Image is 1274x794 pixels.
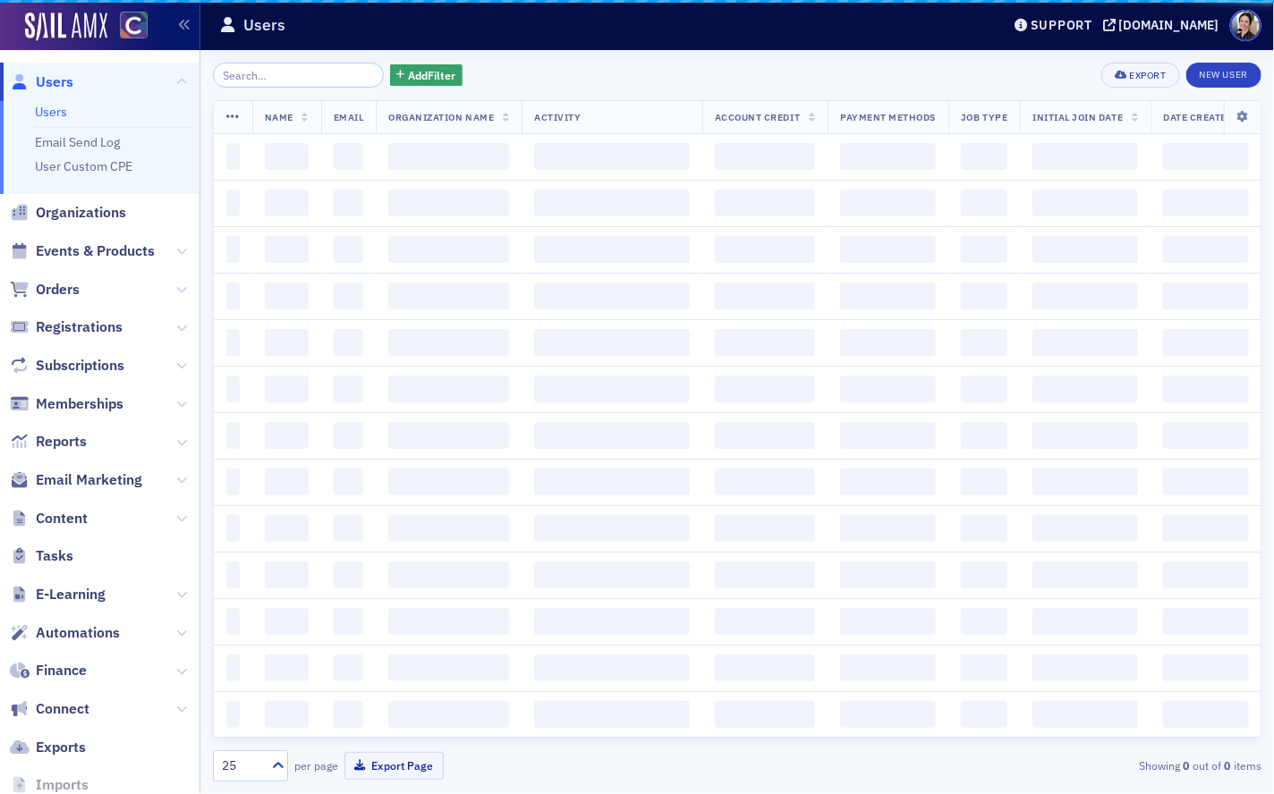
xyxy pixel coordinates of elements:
span: ‌ [961,515,1007,542]
span: ‌ [226,422,240,449]
a: Subscriptions [10,356,124,376]
a: Connect [10,699,89,719]
h1: Users [243,14,285,36]
span: ‌ [840,608,936,635]
span: ‌ [534,655,690,681]
a: New User [1186,63,1261,88]
span: ‌ [334,283,364,309]
img: SailAMX [25,13,107,41]
span: ‌ [265,376,309,402]
span: ‌ [265,236,309,263]
span: ‌ [388,236,509,263]
span: ‌ [840,422,936,449]
span: Initial Join Date [1032,111,1123,123]
span: ‌ [534,608,690,635]
span: ‌ [265,143,309,170]
span: ‌ [265,562,309,588]
span: ‌ [226,469,240,495]
span: ‌ [334,329,364,356]
span: ‌ [1163,190,1248,216]
span: ‌ [226,190,240,216]
span: ‌ [388,701,509,728]
span: ‌ [334,143,364,170]
span: Subscriptions [36,356,124,376]
span: ‌ [226,701,240,728]
span: ‌ [1032,515,1138,542]
span: ‌ [534,562,690,588]
span: ‌ [840,469,936,495]
div: Showing out of items [924,757,1261,773]
span: ‌ [226,329,240,356]
span: ‌ [226,608,240,635]
span: ‌ [265,190,309,216]
span: ‌ [226,236,240,263]
span: Organization Name [388,111,494,123]
span: Email Marketing [36,470,142,490]
span: ‌ [961,376,1007,402]
span: ‌ [388,143,509,170]
span: ‌ [265,283,309,309]
span: ‌ [840,515,936,542]
span: ‌ [1163,283,1248,309]
span: ‌ [961,562,1007,588]
span: ‌ [961,608,1007,635]
img: SailAMX [120,12,148,39]
span: ‌ [534,283,690,309]
input: Search… [213,63,384,88]
button: AddFilter [390,64,463,87]
span: Memberships [36,394,123,414]
span: ‌ [715,329,815,356]
div: Support [1031,17,1092,33]
span: ‌ [961,422,1007,449]
span: ‌ [334,190,364,216]
span: ‌ [840,190,936,216]
div: Export [1130,71,1167,80]
button: Export Page [344,752,444,780]
strong: 0 [1221,757,1234,773]
span: Account Credit [715,111,800,123]
span: ‌ [715,376,815,402]
div: 25 [222,756,261,775]
span: ‌ [1032,562,1138,588]
span: ‌ [1163,422,1248,449]
span: ‌ [265,329,309,356]
span: ‌ [388,329,509,356]
a: Registrations [10,317,123,337]
a: Memberships [10,394,123,414]
span: ‌ [388,515,509,542]
span: ‌ [1163,515,1248,542]
span: ‌ [715,562,815,588]
span: ‌ [961,469,1007,495]
span: ‌ [715,283,815,309]
a: Users [10,72,73,92]
span: ‌ [1032,655,1138,681]
span: ‌ [334,562,364,588]
span: ‌ [715,655,815,681]
span: ‌ [265,469,309,495]
span: ‌ [715,469,815,495]
span: ‌ [265,422,309,449]
span: ‌ [840,329,936,356]
span: ‌ [715,701,815,728]
span: Job Type [961,111,1007,123]
span: Payment Methods [840,111,936,123]
span: ‌ [1032,236,1138,263]
span: ‌ [840,376,936,402]
span: ‌ [265,608,309,635]
a: Automations [10,623,120,643]
span: ‌ [388,376,509,402]
span: ‌ [388,190,509,216]
span: ‌ [534,469,690,495]
span: ‌ [534,190,690,216]
span: ‌ [840,283,936,309]
span: ‌ [1032,608,1138,635]
span: ‌ [961,701,1007,728]
span: ‌ [840,562,936,588]
span: ‌ [226,143,240,170]
span: Registrations [36,317,123,337]
span: ‌ [388,283,509,309]
span: ‌ [1032,701,1138,728]
span: ‌ [388,562,509,588]
a: Organizations [10,203,126,223]
button: Export [1101,63,1179,88]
